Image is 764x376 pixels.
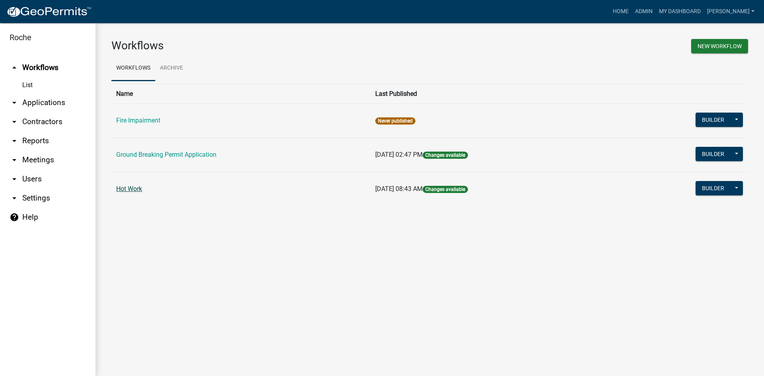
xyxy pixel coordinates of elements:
span: Changes available [423,186,468,193]
th: Name [111,84,370,103]
a: Ground Breaking Permit Application [116,151,216,158]
i: arrow_drop_down [10,98,19,107]
i: help [10,212,19,222]
i: arrow_drop_up [10,63,19,72]
a: Workflows [111,56,155,81]
button: New Workflow [691,39,748,53]
button: Builder [696,147,731,161]
i: arrow_drop_down [10,174,19,184]
span: [DATE] 08:43 AM [375,185,423,193]
i: arrow_drop_down [10,136,19,146]
a: Hot Work [116,185,142,193]
h3: Workflows [111,39,424,53]
span: Changes available [423,152,468,159]
button: Builder [696,113,731,127]
i: arrow_drop_down [10,193,19,203]
a: My Dashboard [656,4,704,19]
button: Builder [696,181,731,195]
i: arrow_drop_down [10,155,19,165]
a: Home [610,4,632,19]
a: Admin [632,4,656,19]
a: Archive [155,56,188,81]
a: Fire Impairment [116,117,160,124]
i: arrow_drop_down [10,117,19,127]
a: [PERSON_NAME] [704,4,758,19]
span: [DATE] 02:47 PM [375,151,423,158]
span: Never published [375,117,415,125]
th: Last Published [370,84,612,103]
